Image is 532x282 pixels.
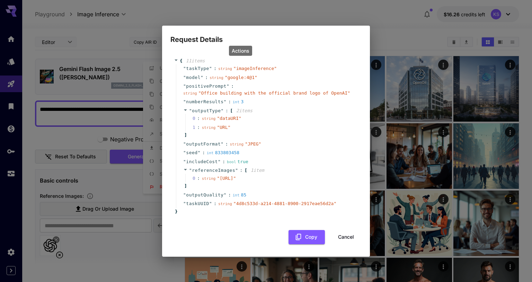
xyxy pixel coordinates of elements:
[192,168,235,173] span: referenceImages
[183,192,186,197] span: "
[230,142,243,147] span: string
[183,91,197,96] span: string
[227,83,229,89] span: "
[183,132,187,139] span: ]
[186,58,205,63] span: 11 item s
[189,108,192,113] span: "
[235,168,238,173] span: "
[183,99,186,104] span: "
[193,124,202,131] span: 1
[209,66,212,71] span: "
[240,167,243,174] span: :
[186,83,227,90] span: positivePrompt
[186,149,197,156] span: seed
[225,75,257,80] span: " google:4@1 "
[186,158,218,165] span: includeCost
[289,230,325,244] button: Copy
[202,149,205,156] span: :
[183,83,186,89] span: "
[183,66,186,71] span: "
[193,175,202,182] span: 0
[227,158,248,165] div: true
[197,115,200,122] div: :
[183,159,186,164] span: "
[233,192,247,199] div: 85
[198,150,201,155] span: "
[228,98,231,105] span: :
[217,116,241,121] span: " dataURI "
[233,201,336,206] span: " 4d8c533d-a214-4881-8900-2917eae56d2a "
[186,74,201,81] span: model
[231,83,234,90] span: :
[377,11,532,282] div: Chat Widget
[202,116,216,121] span: string
[192,108,221,113] span: outputType
[214,200,216,207] span: :
[224,99,227,104] span: "
[186,200,209,207] span: taskUUID
[224,192,227,197] span: "
[214,65,216,72] span: :
[225,107,228,114] span: :
[218,159,221,164] span: "
[183,201,186,206] span: "
[233,66,277,71] span: " imageInference "
[174,208,178,215] span: }
[186,141,221,148] span: outputFormat
[207,149,239,156] div: 833803458
[228,192,231,199] span: :
[180,58,183,64] span: {
[202,125,216,130] span: string
[183,183,187,190] span: ]
[245,167,247,174] span: [
[183,141,186,147] span: "
[209,201,212,206] span: "
[205,74,208,81] span: :
[233,193,240,197] span: int
[227,160,236,164] span: bool
[202,176,216,181] span: string
[229,46,252,56] div: Actions
[207,151,214,155] span: int
[251,168,264,173] span: 1 item
[217,125,230,130] span: " URL "
[162,26,370,45] h2: Request Details
[233,100,240,104] span: int
[198,90,350,96] span: " Office building with the official brand logo of OpenAI "
[183,150,186,155] span: "
[193,115,202,122] span: 0
[330,230,362,244] button: Cancel
[186,65,209,72] span: taskType
[218,67,232,71] span: string
[197,124,200,131] div: :
[210,76,223,80] span: string
[221,141,223,147] span: "
[377,11,532,282] iframe: To enrich screen reader interactions, please activate Accessibility in Grammarly extension settings
[225,141,228,148] span: :
[183,75,186,80] span: "
[218,202,232,206] span: string
[201,75,203,80] span: "
[221,108,224,113] span: "
[222,158,225,165] span: :
[186,98,223,105] span: numberResults
[245,141,261,147] span: " JPEG "
[186,192,223,199] span: outputQuality
[233,98,244,105] div: 3
[197,175,200,182] div: :
[230,107,233,114] span: [
[236,108,252,113] span: 2 item s
[217,176,236,181] span: " [URL] "
[189,168,192,173] span: "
